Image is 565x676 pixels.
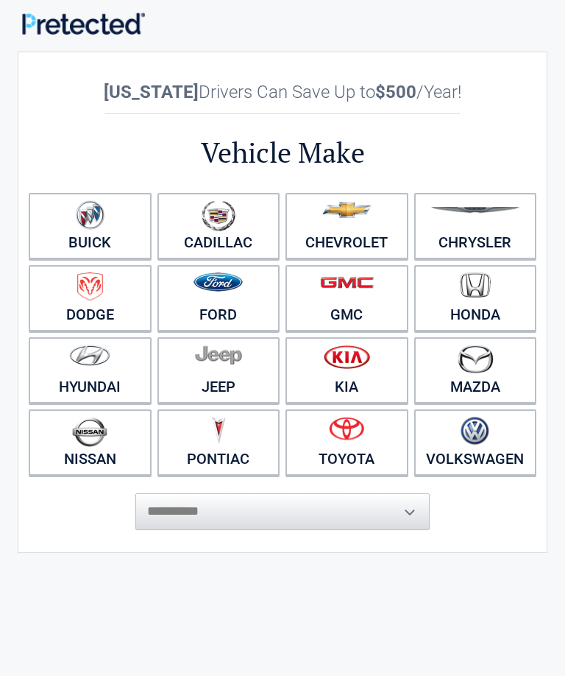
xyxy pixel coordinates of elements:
a: Honda [414,265,537,331]
img: gmc [320,276,374,289]
img: pontiac [211,417,226,445]
img: cadillac [202,200,235,231]
a: Chevrolet [285,193,408,259]
img: kia [324,345,370,369]
img: hyundai [69,345,110,366]
a: Nissan [29,409,152,476]
img: Main Logo [22,13,145,35]
a: Mazda [414,337,537,404]
a: Kia [285,337,408,404]
img: volkswagen [461,417,489,446]
a: Hyundai [29,337,152,404]
img: ford [193,272,243,292]
a: Chrysler [414,193,537,259]
img: honda [460,272,491,298]
img: dodge [77,272,103,301]
img: toyota [329,417,364,440]
b: $500 [375,82,416,102]
a: Toyota [285,409,408,476]
a: Jeep [157,337,280,404]
a: Ford [157,265,280,331]
a: Pontiac [157,409,280,476]
img: mazda [457,345,494,373]
a: GMC [285,265,408,331]
img: chrysler [430,207,520,214]
h2: Drivers Can Save Up to /Year [26,82,539,102]
img: jeep [195,345,242,365]
a: Buick [29,193,152,259]
img: nissan [72,417,107,447]
img: chevrolet [322,202,372,218]
a: Cadillac [157,193,280,259]
a: Dodge [29,265,152,331]
b: [US_STATE] [104,82,199,102]
img: buick [76,200,104,230]
a: Volkswagen [414,409,537,476]
h2: Vehicle Make [26,134,539,172]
